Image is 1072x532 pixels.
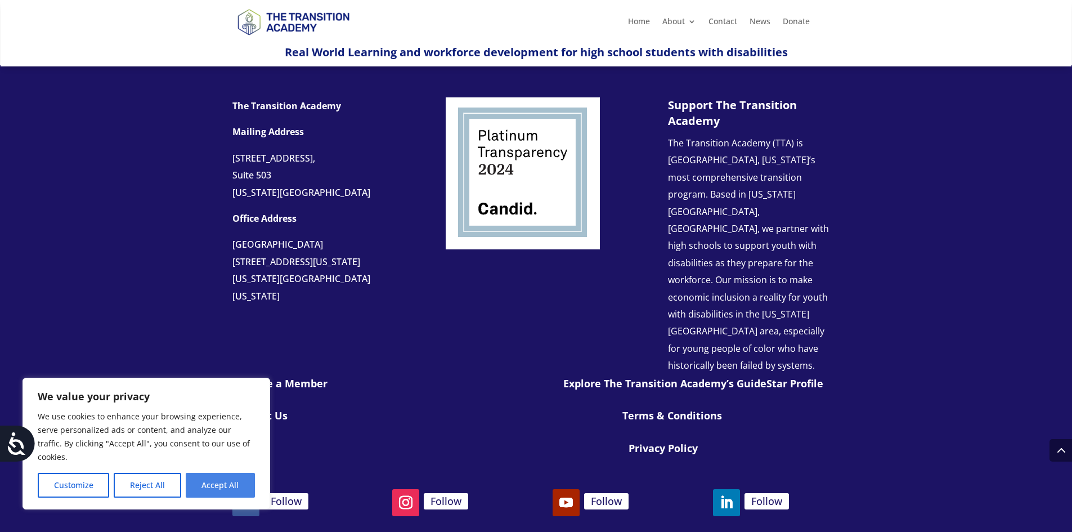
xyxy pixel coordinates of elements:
strong: Office Address [232,212,297,225]
button: Customize [38,473,109,498]
a: Follow on Youtube [553,489,580,516]
a: News [750,17,770,30]
div: [US_STATE][GEOGRAPHIC_DATA] [232,184,412,201]
div: Suite 503 [232,167,412,184]
strong: The Transition Academy [232,100,341,112]
a: Donate [783,17,810,30]
strong: Mailing Address [232,126,304,138]
a: Logo-Noticias [232,33,354,44]
a: Follow [744,493,789,509]
div: [STREET_ADDRESS], [232,150,412,167]
span: Real World Learning and workforce development for high school students with disabilities [285,44,788,60]
p: We use cookies to enhance your browsing experience, serve personalized ads or content, and analyz... [38,410,255,464]
img: TTA Brand_TTA Primary Logo_Horizontal_Light BG [232,2,354,42]
a: Become a Member [232,377,328,390]
a: Follow on Instagram [392,489,419,516]
a: Terms & Conditions [622,409,722,422]
a: Follow [264,493,308,509]
h3: Support The Transition Academy [668,97,831,135]
a: Logo-Noticias [446,241,600,252]
a: Follow on LinkedIn [713,489,740,516]
span: The Transition Academy (TTA) is [GEOGRAPHIC_DATA], [US_STATE]’s most comprehensive transition pro... [668,137,829,372]
button: Accept All [186,473,255,498]
a: Explore The Transition Academy’s GuideStar Profile [563,377,823,390]
p: We value your privacy [38,390,255,403]
span: [STREET_ADDRESS][US_STATE] [232,256,360,268]
a: Home [628,17,650,30]
a: Privacy Policy [629,441,698,455]
a: Follow [424,493,468,509]
p: [GEOGRAPHIC_DATA] [US_STATE][GEOGRAPHIC_DATA][US_STATE] [232,236,412,314]
a: About [662,17,696,30]
button: Reject All [114,473,181,498]
a: Follow [584,493,629,509]
img: Screenshot 2024-06-22 at 11.34.49 AM [446,97,600,249]
a: Contact [708,17,737,30]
